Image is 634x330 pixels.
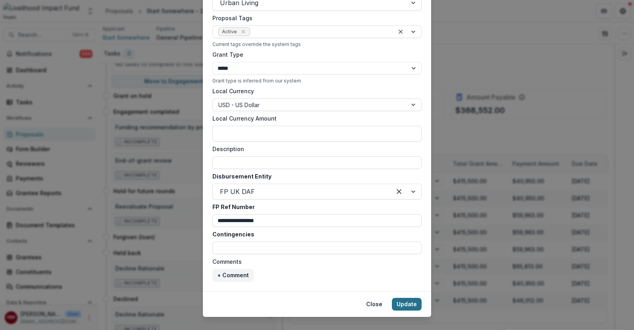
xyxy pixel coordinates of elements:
[212,14,417,22] label: Proposal Tags
[212,230,417,238] label: Contingencies
[222,29,237,35] span: Active
[212,78,422,84] div: Grant type is inferred from our system
[212,203,417,211] label: FP Ref Number
[212,145,417,153] label: Description
[212,269,254,282] button: + Comment
[212,257,417,266] label: Comments
[212,172,417,180] label: Disbursement Entity
[212,114,417,123] label: Local Currency Amount
[361,298,387,311] button: Close
[239,28,247,36] div: Remove Active
[212,87,254,95] label: Local Currency
[396,27,405,36] div: Clear selected options
[393,185,405,198] div: Clear selected options
[392,298,422,311] button: Update
[212,41,422,47] div: Current tags override the system tags
[212,50,417,59] label: Grant Type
